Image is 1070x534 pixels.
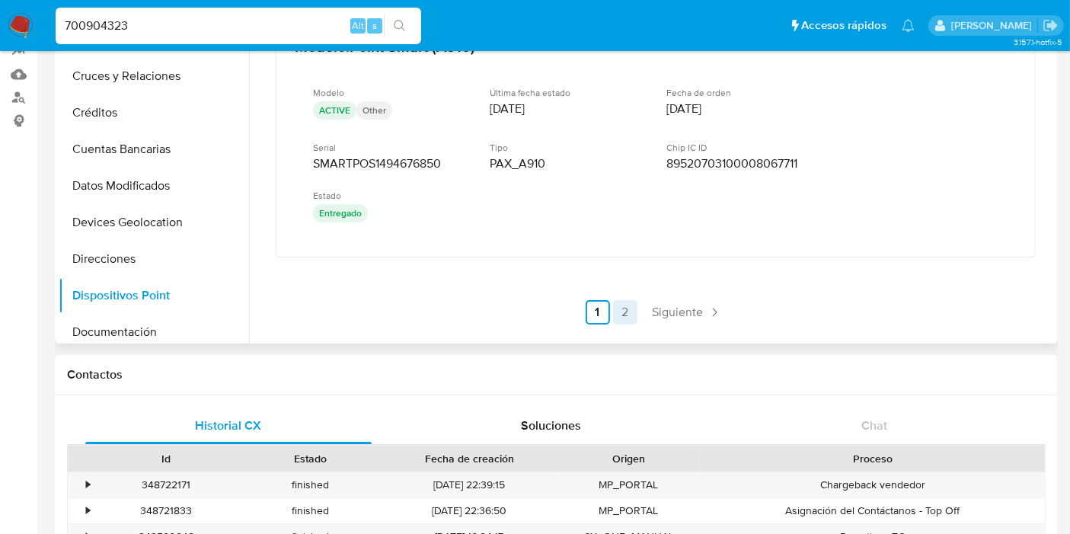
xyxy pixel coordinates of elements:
[238,472,382,497] div: finished
[86,478,90,492] div: •
[951,18,1037,33] p: marianathalie.grajeda@mercadolibre.com.mx
[59,131,249,168] button: Cuentas Bancarias
[352,18,364,33] span: Alt
[56,16,421,36] input: Buscar usuario o caso...
[393,451,546,466] div: Fecha de creación
[94,498,238,523] div: 348721833
[384,15,415,37] button: search-icon
[59,58,249,94] button: Cruces y Relaciones
[382,472,557,497] div: [DATE] 22:39:15
[567,451,690,466] div: Origen
[382,498,557,523] div: [DATE] 22:36:50
[249,451,372,466] div: Estado
[59,314,249,350] button: Documentación
[196,417,262,434] span: Historial CX
[801,18,886,34] span: Accesos rápidos
[105,451,228,466] div: Id
[238,498,382,523] div: finished
[861,417,887,434] span: Chat
[711,451,1034,466] div: Proceso
[67,367,1046,382] h1: Contactos
[1043,18,1059,34] a: Salir
[59,168,249,204] button: Datos Modificados
[701,472,1045,497] div: Chargeback vendedor
[902,19,915,32] a: Notificaciones
[59,204,249,241] button: Devices Geolocation
[59,94,249,131] button: Créditos
[86,504,90,518] div: •
[59,277,249,314] button: Dispositivos Point
[59,241,249,277] button: Direcciones
[557,472,701,497] div: MP_PORTAL
[372,18,377,33] span: s
[557,498,701,523] div: MP_PORTAL
[94,472,238,497] div: 348722171
[701,498,1045,523] div: Asignación del Contáctanos - Top Off
[522,417,582,434] span: Soluciones
[1014,36,1062,48] span: 3.157.1-hotfix-5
